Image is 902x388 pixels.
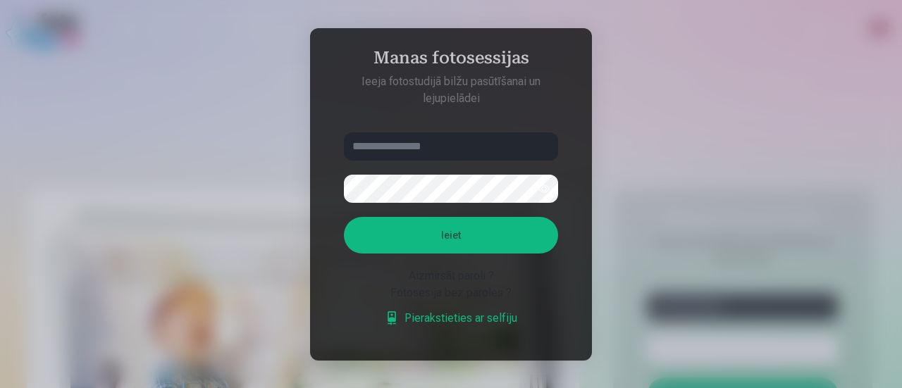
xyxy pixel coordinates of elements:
[344,217,558,254] button: Ieiet
[385,310,517,327] a: Pierakstieties ar selfiju
[344,268,558,284] div: Aizmirsāt paroli ?
[330,48,572,73] h4: Manas fotosessijas
[330,73,572,107] p: Ieeja fotostudijā bilžu pasūtīšanai un lejupielādei
[344,284,558,301] div: Fotosesija bez paroles ?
